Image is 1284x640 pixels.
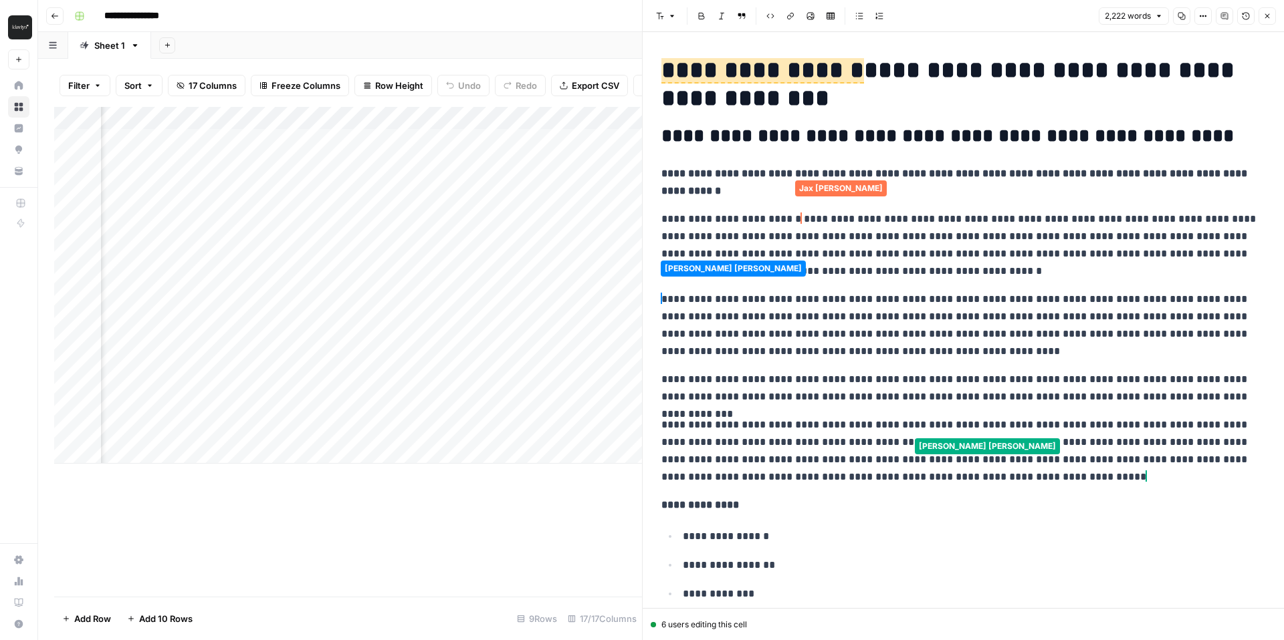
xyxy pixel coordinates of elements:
[651,619,1276,631] div: 6 users editing this cell
[1105,10,1151,22] span: 2,222 words
[495,75,546,96] button: Redo
[8,613,29,635] button: Help + Support
[60,75,110,96] button: Filter
[189,79,237,92] span: 17 Columns
[354,75,432,96] button: Row Height
[1099,7,1169,25] button: 2,222 words
[8,592,29,613] a: Learning Hub
[94,39,125,52] div: Sheet 1
[8,96,29,118] a: Browse
[54,608,119,629] button: Add Row
[8,75,29,96] a: Home
[139,612,193,625] span: Add 10 Rows
[8,118,29,139] a: Insights
[572,79,619,92] span: Export CSV
[8,160,29,182] a: Your Data
[119,608,201,629] button: Add 10 Rows
[562,608,642,629] div: 17/17 Columns
[437,75,490,96] button: Undo
[68,79,90,92] span: Filter
[272,79,340,92] span: Freeze Columns
[124,79,142,92] span: Sort
[8,11,29,44] button: Workspace: Klaviyo
[512,608,562,629] div: 9 Rows
[8,571,29,592] a: Usage
[8,549,29,571] a: Settings
[68,32,151,59] a: Sheet 1
[516,79,537,92] span: Redo
[116,75,163,96] button: Sort
[74,612,111,625] span: Add Row
[168,75,245,96] button: 17 Columns
[551,75,628,96] button: Export CSV
[458,79,481,92] span: Undo
[375,79,423,92] span: Row Height
[251,75,349,96] button: Freeze Columns
[8,15,32,39] img: Klaviyo Logo
[8,139,29,160] a: Opportunities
